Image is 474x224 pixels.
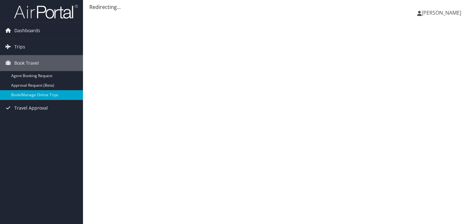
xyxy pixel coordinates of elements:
[417,3,468,22] a: [PERSON_NAME]
[14,39,25,55] span: Trips
[14,23,40,39] span: Dashboards
[14,100,48,116] span: Travel Approval
[89,3,468,11] div: Redirecting...
[422,9,461,16] span: [PERSON_NAME]
[14,4,78,19] img: airportal-logo.png
[14,55,39,71] span: Book Travel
